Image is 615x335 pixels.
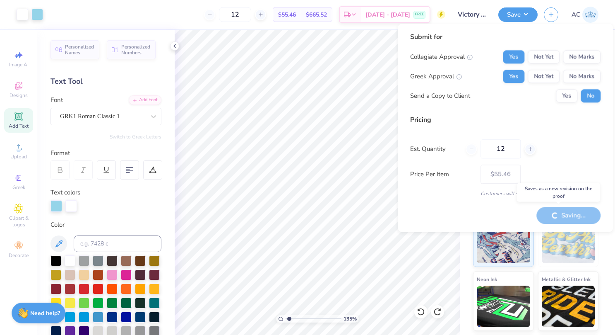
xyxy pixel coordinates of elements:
[542,275,591,284] span: Metallic & Glitter Ink
[9,252,29,259] span: Decorate
[30,309,60,317] strong: Need help?
[9,61,29,68] span: Image AI
[344,315,357,323] span: 135 %
[50,95,63,105] label: Font
[410,52,473,62] div: Collegiate Approval
[498,7,538,22] button: Save
[517,183,600,202] div: Saves as a new revision on the proof
[542,286,595,327] img: Metallic & Glitter Ink
[563,70,601,83] button: No Marks
[410,72,462,81] div: Greek Approval
[10,92,28,99] span: Designs
[572,7,598,23] a: AC
[50,76,161,87] div: Text Tool
[278,10,296,19] span: $55.46
[50,188,80,197] label: Text colors
[50,148,162,158] div: Format
[365,10,410,19] span: [DATE] - [DATE]
[542,222,595,263] img: Puff Ink
[563,50,601,63] button: No Marks
[572,10,580,19] span: AC
[452,6,492,23] input: Untitled Design
[129,95,161,105] div: Add Font
[110,134,161,140] button: Switch to Greek Letters
[10,153,27,160] span: Upload
[415,12,424,17] span: FREE
[480,139,521,158] input: – –
[410,115,601,125] div: Pricing
[528,50,560,63] button: Not Yet
[477,222,530,263] img: Standard
[306,10,327,19] span: $665.52
[410,144,459,154] label: Est. Quantity
[9,123,29,129] span: Add Text
[410,32,601,42] div: Submit for
[65,44,94,56] span: Personalized Names
[503,70,524,83] button: Yes
[477,286,530,327] img: Neon Ink
[121,44,151,56] span: Personalized Numbers
[74,235,161,252] input: e.g. 7428 c
[556,89,577,102] button: Yes
[582,7,598,23] img: Alex Clarkson
[410,190,601,197] div: Customers will see this price on HQ.
[4,215,33,228] span: Clipart & logos
[477,275,497,284] span: Neon Ink
[503,50,524,63] button: Yes
[581,89,601,102] button: No
[219,7,251,22] input: – –
[12,184,25,191] span: Greek
[528,70,560,83] button: Not Yet
[410,170,474,179] label: Price Per Item
[410,91,470,101] div: Send a Copy to Client
[50,220,161,230] div: Color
